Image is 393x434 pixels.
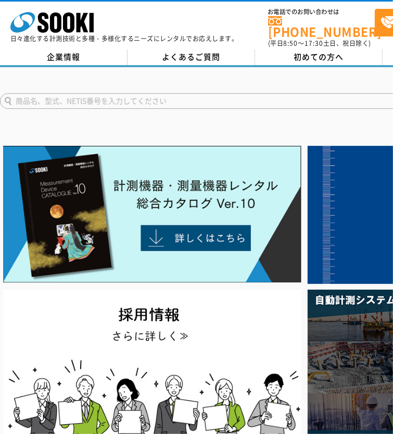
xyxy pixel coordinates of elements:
p: 日々進化する計測技術と多種・多様化するニーズにレンタルでお応えします。 [10,35,238,42]
span: 8:50 [284,39,298,48]
span: 初めての方へ [294,51,344,63]
span: 17:30 [305,39,323,48]
span: お電話でのお問い合わせは [268,9,375,15]
a: よくあるご質問 [128,49,255,65]
a: [PHONE_NUMBER] [268,16,375,38]
a: 初めての方へ [255,49,383,65]
span: (平日 ～ 土日、祝日除く) [268,39,371,48]
img: Catalog Ver10 [3,146,301,283]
